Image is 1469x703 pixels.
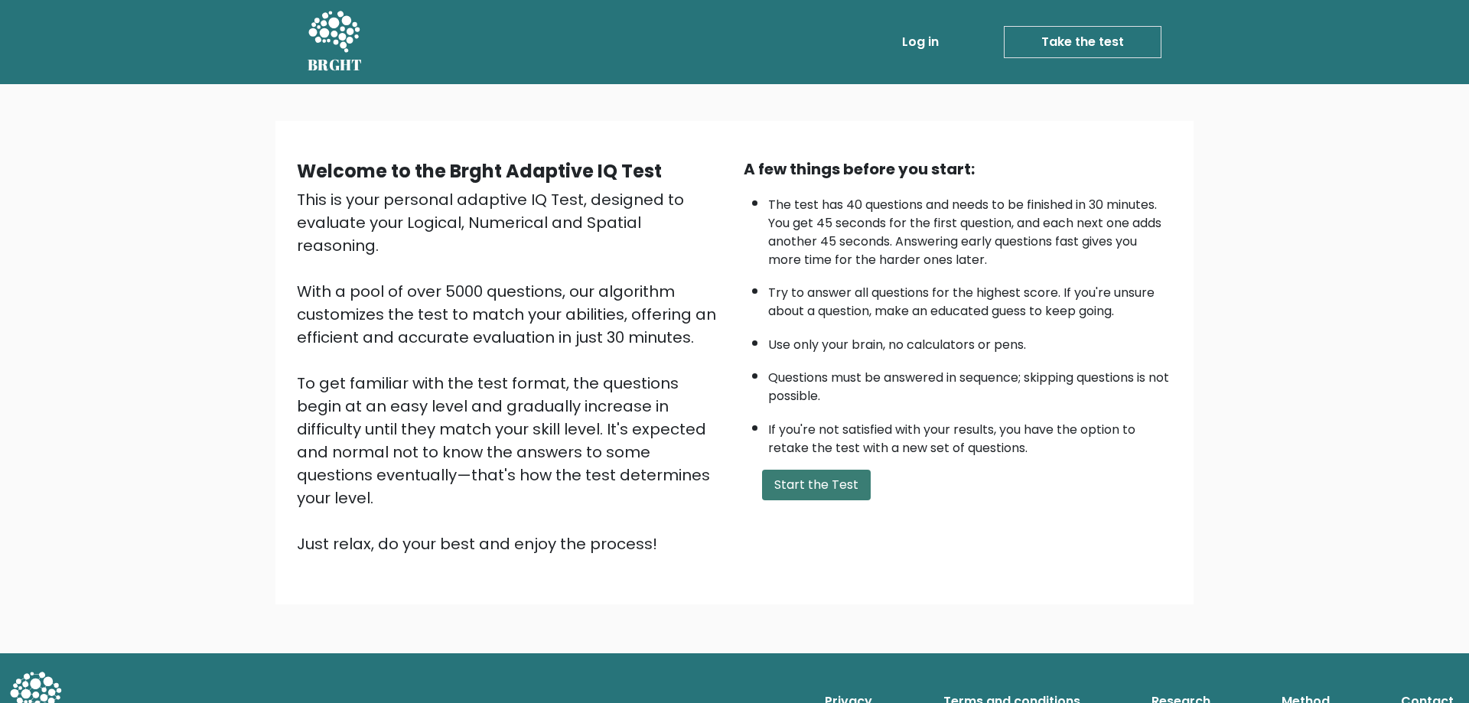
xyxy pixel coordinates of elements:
[896,27,945,57] a: Log in
[1004,26,1161,58] a: Take the test
[768,413,1172,457] li: If you're not satisfied with your results, you have the option to retake the test with a new set ...
[768,361,1172,405] li: Questions must be answered in sequence; skipping questions is not possible.
[768,276,1172,321] li: Try to answer all questions for the highest score. If you're unsure about a question, make an edu...
[308,6,363,78] a: BRGHT
[762,470,871,500] button: Start the Test
[768,328,1172,354] li: Use only your brain, no calculators or pens.
[297,188,725,555] div: This is your personal adaptive IQ Test, designed to evaluate your Logical, Numerical and Spatial ...
[744,158,1172,181] div: A few things before you start:
[768,188,1172,269] li: The test has 40 questions and needs to be finished in 30 minutes. You get 45 seconds for the firs...
[308,56,363,74] h5: BRGHT
[297,158,662,184] b: Welcome to the Brght Adaptive IQ Test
